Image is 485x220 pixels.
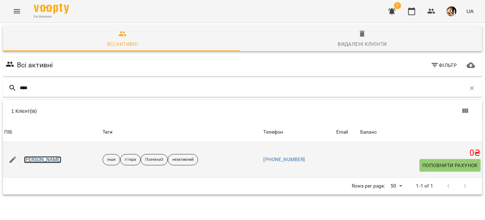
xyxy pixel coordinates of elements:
[416,183,433,190] p: 1-1 of 1
[264,157,305,162] a: [PHONE_NUMBER]
[145,157,163,163] p: Позняки3
[431,61,457,69] span: Фільтр
[466,7,474,15] span: UA
[172,157,194,163] p: неактивний
[352,183,385,190] p: Rows per page:
[107,157,116,163] p: інше
[24,156,62,163] a: [PERSON_NAME]
[388,181,405,191] div: 50
[141,154,168,165] div: Позняки3
[360,128,377,136] div: Sort
[4,128,100,136] span: ПІБ
[3,100,482,122] div: Table Toolbar
[457,103,474,120] button: Показати колонки
[264,128,333,136] span: Телефон
[447,6,456,16] img: 0162ea527a5616b79ea1cf03ccdd73a5.jpg
[338,40,387,48] div: Видалені клієнти
[4,128,12,136] div: Sort
[125,157,136,163] p: гітара
[8,3,25,20] button: Menu
[4,128,12,136] div: ПІБ
[422,161,478,170] span: Поповнити рахунок
[463,5,477,18] button: UA
[103,154,120,165] div: інше
[428,59,460,72] button: Фільтр
[394,2,401,9] span: 7
[34,4,69,14] img: Voopty Logo
[120,154,141,165] div: гітара
[34,14,69,19] span: For Business
[336,128,348,136] div: Email
[360,148,481,159] h5: 0 ₴
[107,40,138,48] div: Всі активні
[103,128,261,136] div: Теги
[419,159,481,172] button: Поповнити рахунок
[360,128,481,136] span: Баланс
[336,128,357,136] span: Email
[168,154,198,165] div: неактивний
[11,108,247,115] div: 1 Клієнт(ів)
[17,60,53,71] h6: Всі активні
[336,128,348,136] div: Sort
[264,128,283,136] div: Sort
[360,128,377,136] div: Баланс
[264,128,283,136] div: Телефон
